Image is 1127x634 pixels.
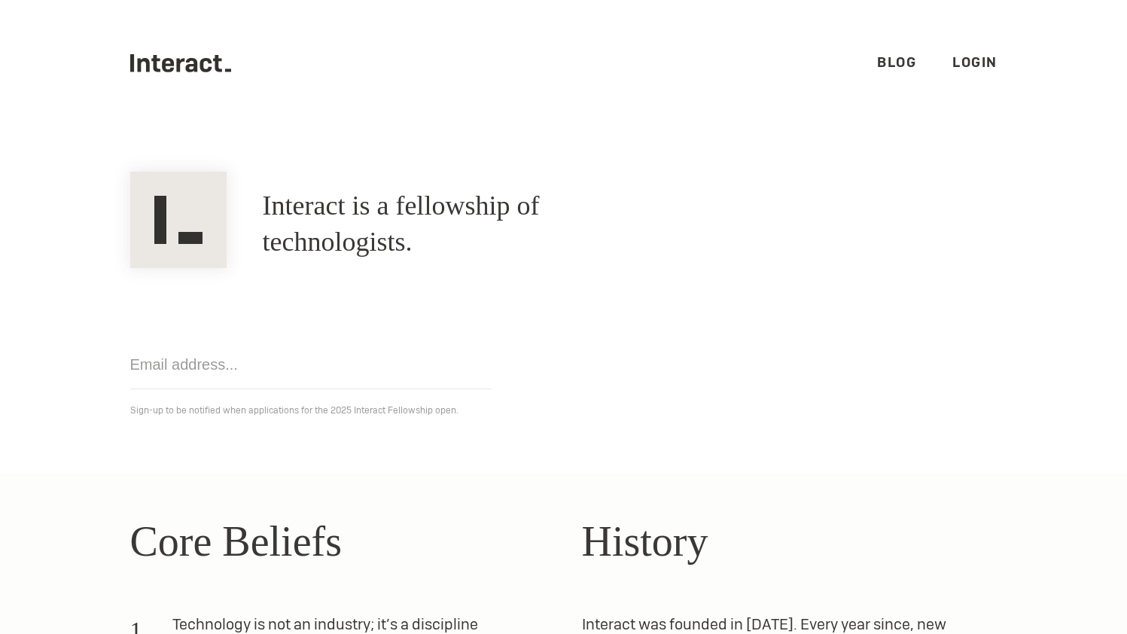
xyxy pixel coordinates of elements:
[877,53,916,71] a: Blog
[263,188,669,261] h1: Interact is a fellowship of technologists.
[952,53,998,71] a: Login
[130,510,546,573] h2: Core Beliefs
[582,510,998,573] h2: History
[130,340,492,389] input: Email address...
[130,401,998,419] p: Sign-up to be notified when applications for the 2025 Interact Fellowship open.
[130,172,227,268] img: Interact Logo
